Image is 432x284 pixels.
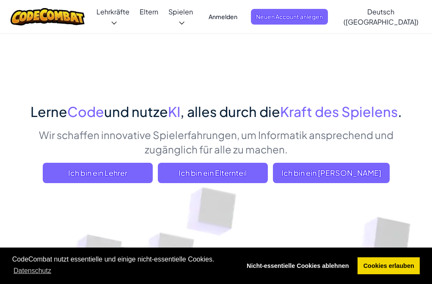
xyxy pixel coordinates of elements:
[11,8,85,25] img: CodeCombat logo
[241,257,355,274] a: deny cookies
[17,128,415,156] p: Wir schaffen innovative Spielerfahrungen, um Informatik ansprechend und zugänglich für alle zu ma...
[30,103,67,120] span: Lerne
[104,103,168,120] span: und nutze
[96,7,129,16] span: Lehrkräfte
[204,9,242,25] button: Anmelden
[12,265,52,277] a: learn more about cookies
[67,103,104,120] span: Code
[344,7,418,26] span: Deutsch ([GEOGRAPHIC_DATA])
[398,103,402,120] span: .
[251,9,328,25] button: Neuen Account anlegen
[358,257,420,274] a: allow cookies
[43,163,153,183] a: Ich bin ein Lehrer
[280,103,398,120] span: Kraft des Spielens
[158,163,268,183] a: Ich bin ein Elternteil
[168,103,180,120] span: KI
[168,7,193,16] span: Spielen
[180,103,280,120] span: , alles durch die
[273,163,390,183] button: Ich bin ein [PERSON_NAME]
[12,254,234,277] span: CodeCombat nutzt essentielle und einige nicht-essentielle Cookies.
